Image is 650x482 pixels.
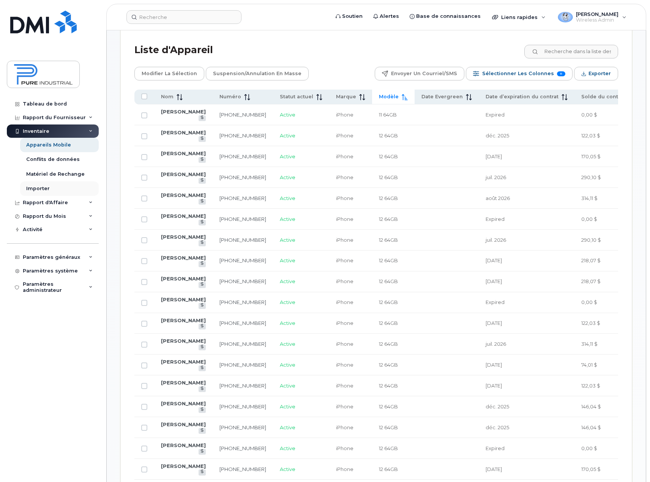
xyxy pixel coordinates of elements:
span: Sélectionner les colonnes [482,68,554,79]
a: View Last Bill [199,157,206,163]
span: iPhone [336,341,353,347]
a: [PHONE_NUMBER] [219,216,266,222]
a: [PHONE_NUMBER] [219,195,266,201]
span: [DATE] [486,466,502,472]
a: [PHONE_NUMBER] [219,445,266,451]
span: 12 64GB [379,153,398,159]
a: [PERSON_NAME] [161,129,206,135]
span: août 2026 [486,195,510,201]
span: 12 64GB [379,362,398,368]
span: 12 64GB [379,132,398,139]
div: Liens rapides [487,9,551,25]
a: [PHONE_NUMBER] [219,278,266,284]
span: Liens rapides [501,14,538,20]
a: View Last Bill [199,407,206,413]
span: [PERSON_NAME] [576,11,618,17]
span: 290,10 $ [581,174,601,180]
a: [PHONE_NUMBER] [219,132,266,139]
a: View Last Bill [199,428,206,434]
span: Active [280,341,295,347]
span: Active [280,112,295,118]
a: [PERSON_NAME] [161,276,206,282]
div: Liste d'Appareil [134,40,213,60]
span: Active [280,362,295,368]
div: User avatar [558,9,573,25]
span: 290,10 $ [581,237,601,243]
span: Active [280,237,295,243]
a: Soutien [330,9,368,24]
a: [PERSON_NAME] [161,213,206,219]
a: [PHONE_NUMBER] [219,424,266,430]
span: Envoyer un courriel/SMS [391,68,457,79]
span: Wireless Admin [576,17,618,23]
span: Active [280,403,295,410]
span: 12 64GB [379,383,398,389]
a: View Last Bill [199,324,206,329]
a: [PERSON_NAME] [161,192,206,198]
span: 314,11 $ [581,195,598,201]
a: [PHONE_NUMBER] [219,403,266,410]
span: Modèle [379,93,399,100]
span: iPhone [336,195,353,201]
span: iPhone [336,216,353,222]
a: View Last Bill [199,449,206,455]
span: Expired [486,112,505,118]
span: iPhone [336,112,353,118]
span: 12 64GB [379,424,398,430]
span: 12 64GB [379,341,398,347]
a: View Last Bill [199,199,206,205]
span: 0,00 $ [581,299,597,305]
a: Base de connaissances [404,9,486,24]
button: Envoyer un courriel/SMS [375,67,464,80]
span: 11 64GB [379,112,397,118]
a: [PERSON_NAME] [161,234,206,240]
span: 12 64GB [379,195,398,201]
a: [PERSON_NAME] [161,317,206,323]
div: Denis Hogan [552,9,632,25]
span: iPhone [336,445,353,451]
span: Active [280,174,295,180]
a: View Last Bill [199,282,206,288]
span: Active [280,153,295,159]
a: [PERSON_NAME] [161,296,206,302]
span: 146,04 $ [581,403,601,410]
span: [DATE] [486,362,502,368]
button: Sélectionner les colonnes 11 [466,67,573,80]
span: iPhone [336,383,353,389]
span: iPhone [336,362,353,368]
span: 314,11 $ [581,341,598,347]
span: iPhone [336,424,353,430]
span: 0,00 $ [581,445,597,451]
span: juil. 2026 [486,237,506,243]
a: [PHONE_NUMBER] [219,320,266,326]
span: iPhone [336,132,353,139]
button: Exporter [574,67,618,80]
span: iPhone [336,153,353,159]
a: [PHONE_NUMBER] [219,112,266,118]
span: iPhone [336,403,353,410]
a: View Last Bill [199,136,206,142]
span: Modifier la sélection [142,68,197,79]
a: [PERSON_NAME] [161,150,206,156]
img: User avatar [558,12,573,22]
a: [PHONE_NUMBER] [219,466,266,472]
span: déc. 2025 [486,132,509,139]
a: View Last Bill [199,469,206,475]
span: Active [280,195,295,201]
span: Active [280,383,295,389]
button: Modifier la sélection [134,67,204,80]
span: Suspension/Annulation en masse [213,68,301,79]
span: juil. 2026 [486,174,506,180]
a: [PERSON_NAME] [161,359,206,365]
span: 146,04 $ [581,424,601,430]
span: Nom [161,93,174,100]
span: 12 64GB [379,299,398,305]
span: Active [280,299,295,305]
span: Active [280,466,295,472]
a: [PERSON_NAME] [161,380,206,386]
span: 12 64GB [379,174,398,180]
span: Expired [486,299,505,305]
span: Exporter [588,68,611,79]
a: [PERSON_NAME] [161,171,206,177]
a: [PERSON_NAME] [161,255,206,261]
